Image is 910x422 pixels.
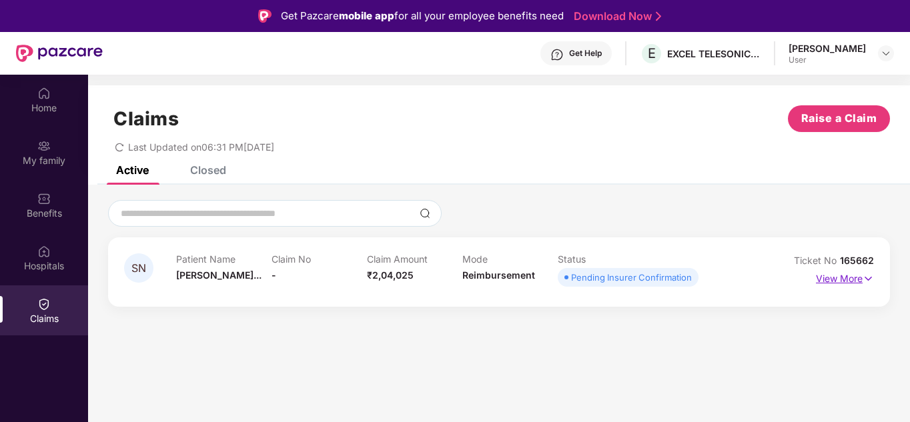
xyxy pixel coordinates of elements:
button: Raise a Claim [788,105,890,132]
img: svg+xml;base64,PHN2ZyBpZD0iU2VhcmNoLTMyeDMyIiB4bWxucz0iaHR0cDovL3d3dy53My5vcmcvMjAwMC9zdmciIHdpZH... [420,208,430,219]
span: Last Updated on 06:31 PM[DATE] [128,141,274,153]
a: Download Now [574,9,657,23]
div: Get Pazcare for all your employee benefits need [281,8,564,24]
span: 165662 [840,255,874,266]
div: User [789,55,866,65]
div: Active [116,163,149,177]
img: Stroke [656,9,661,23]
div: Closed [190,163,226,177]
p: Mode [462,253,558,265]
span: Raise a Claim [801,110,877,127]
p: View More [816,268,874,286]
div: Pending Insurer Confirmation [571,271,692,284]
p: Status [558,253,653,265]
div: EXCEL TELESONIC INDIA PRIVATE LIMITED [667,47,761,60]
span: ₹2,04,025 [367,269,414,281]
span: Reimbursement [462,269,535,281]
span: [PERSON_NAME]... [176,269,262,281]
img: New Pazcare Logo [16,45,103,62]
img: Logo [258,9,272,23]
span: E [648,45,656,61]
span: - [272,269,276,281]
img: svg+xml;base64,PHN2ZyBpZD0iSGVscC0zMngzMiIgeG1sbnM9Imh0dHA6Ly93d3cudzMub3JnLzIwMDAvc3ZnIiB3aWR0aD... [550,48,564,61]
p: Claim No [272,253,367,265]
p: Claim Amount [367,253,462,265]
div: [PERSON_NAME] [789,42,866,55]
span: Ticket No [794,255,840,266]
img: svg+xml;base64,PHN2ZyBpZD0iRHJvcGRvd24tMzJ4MzIiIHhtbG5zPSJodHRwOi8vd3d3LnczLm9yZy8yMDAwL3N2ZyIgd2... [881,48,891,59]
img: svg+xml;base64,PHN2ZyBpZD0iSG9tZSIgeG1sbnM9Imh0dHA6Ly93d3cudzMub3JnLzIwMDAvc3ZnIiB3aWR0aD0iMjAiIG... [37,87,51,100]
span: SN [131,263,146,274]
div: Get Help [569,48,602,59]
strong: mobile app [339,9,394,22]
span: redo [115,141,124,153]
img: svg+xml;base64,PHN2ZyB4bWxucz0iaHR0cDovL3d3dy53My5vcmcvMjAwMC9zdmciIHdpZHRoPSIxNyIgaGVpZ2h0PSIxNy... [863,271,874,286]
img: svg+xml;base64,PHN2ZyBpZD0iQ2xhaW0iIHhtbG5zPSJodHRwOi8vd3d3LnczLm9yZy8yMDAwL3N2ZyIgd2lkdGg9IjIwIi... [37,297,51,311]
h1: Claims [113,107,179,130]
img: svg+xml;base64,PHN2ZyB3aWR0aD0iMjAiIGhlaWdodD0iMjAiIHZpZXdCb3g9IjAgMCAyMCAyMCIgZmlsbD0ibm9uZSIgeG... [37,139,51,153]
p: Patient Name [176,253,272,265]
img: svg+xml;base64,PHN2ZyBpZD0iSG9zcGl0YWxzIiB4bWxucz0iaHR0cDovL3d3dy53My5vcmcvMjAwMC9zdmciIHdpZHRoPS... [37,245,51,258]
img: svg+xml;base64,PHN2ZyBpZD0iQmVuZWZpdHMiIHhtbG5zPSJodHRwOi8vd3d3LnczLm9yZy8yMDAwL3N2ZyIgd2lkdGg9Ij... [37,192,51,205]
